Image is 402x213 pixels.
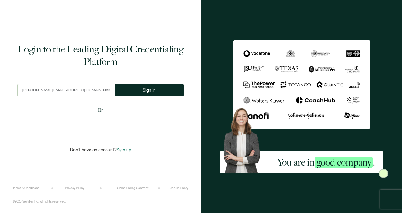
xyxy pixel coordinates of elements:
[220,105,269,174] img: Sertifier Login - You are in <span class="strong-h">good company</span>. Hero
[13,200,66,204] p: ©2025 Sertifier Inc.. All rights reserved.
[70,147,131,153] p: Don't have an account?
[98,106,103,114] span: Or
[117,147,131,153] span: Sign up
[115,84,184,96] button: Sign In
[65,186,84,190] a: Privacy Policy
[13,186,39,190] a: Terms & Conditions
[315,157,373,168] span: good company
[379,169,388,178] img: Sertifier Login
[117,186,148,190] a: Online Selling Contract
[143,88,156,93] span: Sign In
[277,156,375,169] h2: You are in .
[17,43,184,68] h1: Login to the Leading Digital Credentialing Platform
[17,84,115,96] input: Enter your work email address
[170,186,188,190] a: Cookie Policy
[61,118,140,132] iframe: Sign in with Google Button
[233,40,370,130] img: Sertifier Login - You are in <span class="strong-h">good company</span>.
